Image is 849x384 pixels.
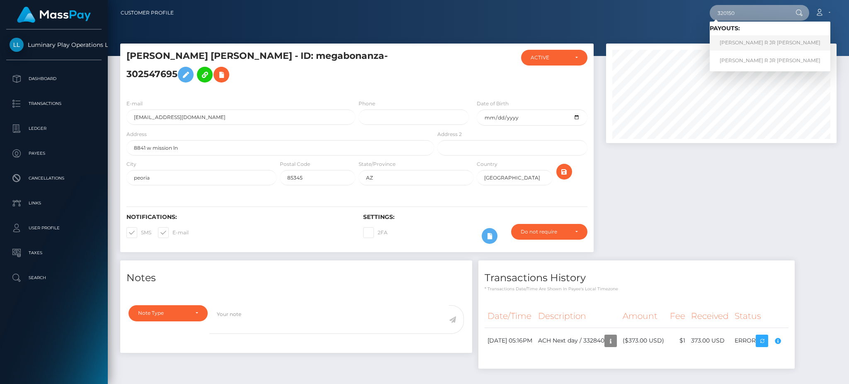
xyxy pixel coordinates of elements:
label: State/Province [359,160,395,168]
h4: Notes [126,271,466,285]
div: ACTIVE [531,54,568,61]
img: Luminary Play Operations Limited [10,38,24,52]
label: E-mail [158,227,189,238]
th: Received [688,305,732,328]
a: Links [6,193,102,214]
label: Date of Birth [477,100,509,107]
p: User Profile [10,222,98,234]
span: Luminary Play Operations Limited [6,41,102,49]
p: Taxes [10,247,98,259]
label: Address [126,131,147,138]
td: ERROR [732,328,788,354]
input: Search... [710,5,788,21]
img: MassPay Logo [17,7,91,23]
a: Cancellations [6,168,102,189]
a: [PERSON_NAME] R JR [PERSON_NAME] [710,35,830,51]
p: Ledger [10,122,98,135]
label: Postal Code [280,160,310,168]
td: ($373.00 USD) [620,328,667,354]
a: Taxes [6,243,102,263]
p: Search [10,272,98,284]
a: [PERSON_NAME] R JR [PERSON_NAME] [710,53,830,68]
div: Do not require [521,228,568,235]
h4: Transactions History [485,271,788,285]
p: Links [10,197,98,209]
label: Country [477,160,497,168]
a: User Profile [6,218,102,238]
label: Address 2 [437,131,462,138]
p: Payees [10,147,98,160]
p: * Transactions date/time are shown in payee's local timezone [485,286,788,292]
button: Do not require [511,224,587,240]
td: 373.00 USD [688,328,732,354]
h6: Settings: [363,214,587,221]
td: ACH Next day / 332840 [535,328,620,354]
div: Note Type [138,310,189,316]
a: Ledger [6,118,102,139]
td: [DATE] 05:16PM [485,328,535,354]
a: Dashboard [6,68,102,89]
a: Customer Profile [121,4,174,22]
label: Phone [359,100,375,107]
a: Payees [6,143,102,164]
label: E-mail [126,100,143,107]
p: Dashboard [10,73,98,85]
h6: Payouts: [710,25,830,32]
td: $1 [667,328,688,354]
th: Description [535,305,620,328]
a: Search [6,267,102,288]
th: Amount [620,305,667,328]
label: SMS [126,227,151,238]
h5: [PERSON_NAME] [PERSON_NAME] - ID: megabonanza-302547695 [126,50,429,87]
button: Note Type [129,305,208,321]
button: ACTIVE [521,50,587,66]
p: Transactions [10,97,98,110]
label: 2FA [363,227,388,238]
th: Status [732,305,788,328]
th: Fee [667,305,688,328]
p: Cancellations [10,172,98,185]
h6: Notifications: [126,214,351,221]
label: City [126,160,136,168]
a: Transactions [6,93,102,114]
th: Date/Time [485,305,535,328]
